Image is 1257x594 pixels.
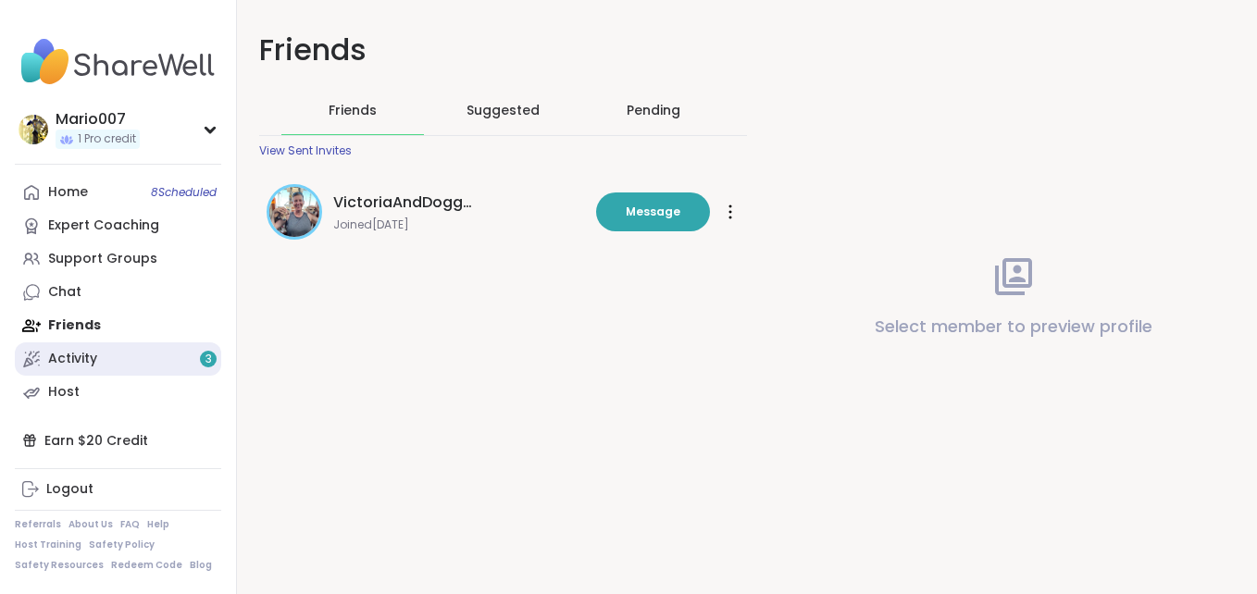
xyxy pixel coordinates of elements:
span: Suggested [467,101,540,119]
div: Earn $20 Credit [15,424,221,457]
span: Message [626,204,680,220]
a: Home8Scheduled [15,176,221,209]
span: Friends [329,101,377,119]
a: Safety Policy [89,538,155,551]
img: Mario007 [19,115,48,144]
div: Pending [627,101,680,119]
div: Activity [48,350,97,368]
img: VictoriaAndDoggie [269,187,319,237]
a: FAQ [120,518,140,531]
div: Mario007 [56,109,140,130]
span: 1 Pro credit [78,131,136,147]
a: Redeem Code [111,559,182,572]
a: Support Groups [15,242,221,276]
a: Host Training [15,538,81,551]
div: Chat [48,283,81,302]
a: Host [15,376,221,409]
div: Host [48,383,80,402]
a: Logout [15,473,221,506]
img: ShareWell Nav Logo [15,30,221,94]
div: Expert Coaching [48,217,159,235]
div: Home [48,183,88,202]
a: Help [147,518,169,531]
span: VictoriaAndDoggie [333,192,472,214]
a: Expert Coaching [15,209,221,242]
button: Message [596,192,710,231]
div: Support Groups [48,250,157,268]
p: Select member to preview profile [875,314,1152,340]
span: 8 Scheduled [151,185,217,200]
a: Referrals [15,518,61,531]
a: Activity3 [15,342,221,376]
a: Safety Resources [15,559,104,572]
a: Chat [15,276,221,309]
span: Joined [DATE] [333,217,585,232]
h1: Friends [259,30,747,71]
div: Logout [46,480,93,499]
div: View Sent Invites [259,143,352,158]
a: About Us [68,518,113,531]
span: 3 [205,352,212,367]
a: Blog [190,559,212,572]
